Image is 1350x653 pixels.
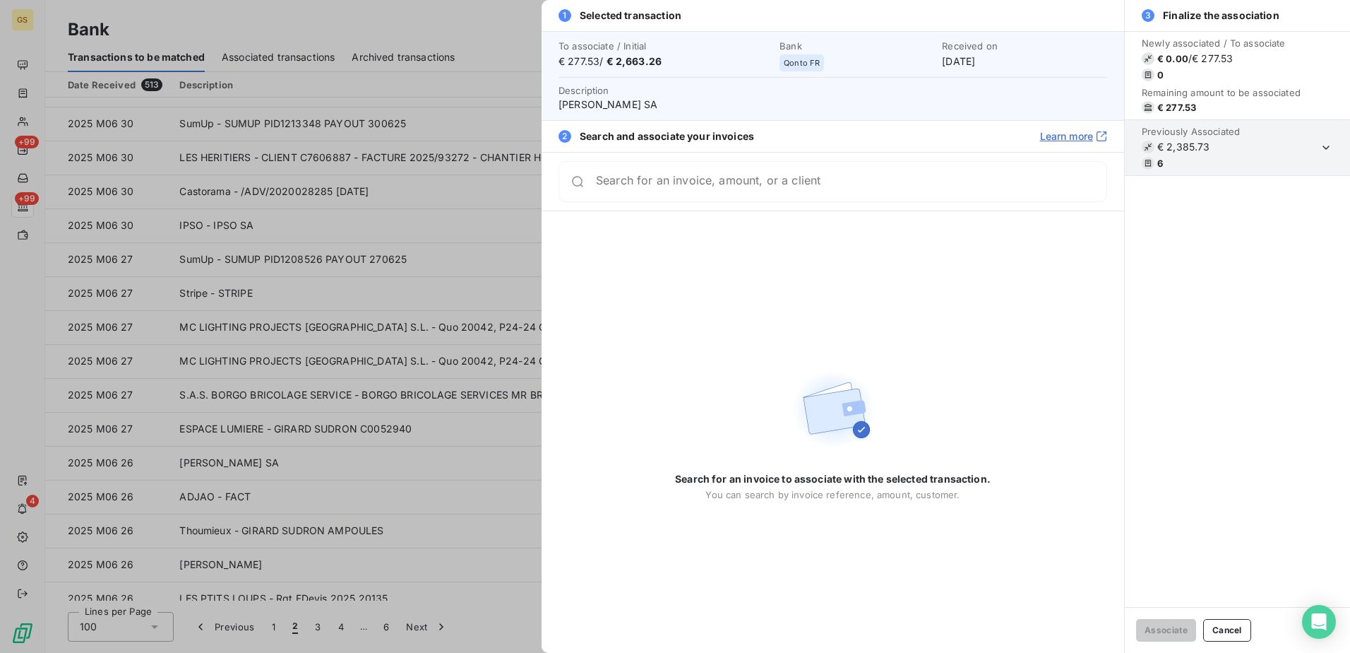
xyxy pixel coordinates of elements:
span: Search and associate your invoices [580,129,754,143]
div: Open Intercom Messenger [1302,605,1336,639]
span: 0 [1157,69,1164,81]
span: Finalize the association [1163,8,1279,23]
span: 1 [558,9,571,22]
span: Received on [942,40,1107,52]
span: Remaining amount to be associated [1142,87,1301,98]
button: Cancel [1203,619,1251,642]
span: Newly associated / To associate [1142,37,1301,49]
span: To associate / Initial [558,40,771,52]
span: € 0.00 [1157,53,1188,64]
span: You can search by invoice reference, amount, customer. [705,489,960,500]
a: Learn more [1040,129,1108,143]
img: Empty state [788,365,878,455]
span: / € 277.53 [1188,52,1233,66]
div: [DATE] [942,40,1107,69]
span: 3 [1142,9,1154,22]
span: € 2,663.26 [607,55,662,67]
span: Bank [779,40,933,52]
span: [PERSON_NAME] SA [558,98,1107,112]
span: Search for an invoice to associate with the selected transaction. [675,472,991,486]
span: Description [558,85,609,96]
span: Qonto FR [784,59,820,67]
span: € 277.53 / [558,54,771,69]
span: € 277.53 [1157,102,1196,113]
button: Associate [1136,619,1196,642]
span: 6 [1157,158,1163,169]
input: placeholder [596,175,1106,189]
span: € 2,385.73 [1142,140,1240,154]
span: Selected transaction [580,8,681,23]
span: 2 [558,130,571,143]
span: Previously Associated [1142,126,1240,137]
